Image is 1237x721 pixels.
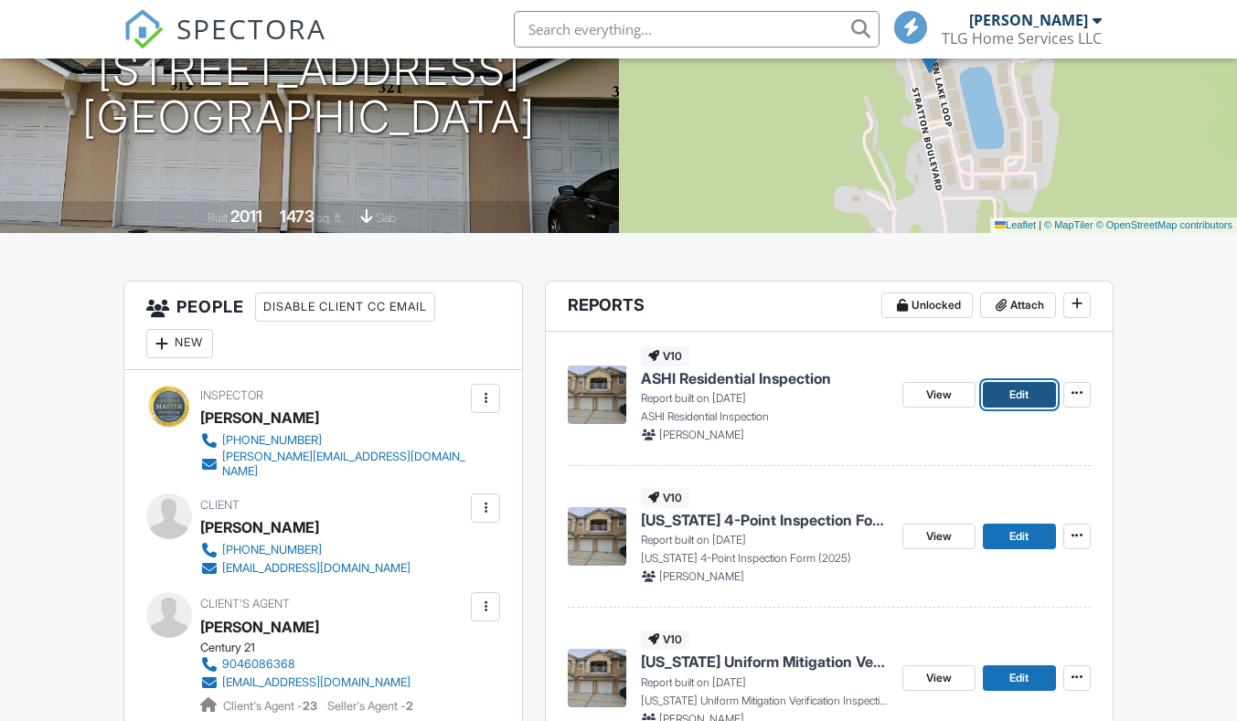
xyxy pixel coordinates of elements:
a: 9046086368 [200,655,411,673]
span: Seller's Agent - [327,699,413,713]
span: | [1039,219,1041,230]
div: Century 21 [200,641,425,655]
a: [EMAIL_ADDRESS][DOMAIN_NAME] [200,673,411,692]
div: 9046086368 [222,657,295,672]
h3: People [124,281,522,370]
div: [PHONE_NUMBER] [222,433,322,448]
strong: 2 [406,699,413,713]
a: [PERSON_NAME] [200,613,319,641]
strong: 23 [303,699,317,713]
div: [PERSON_NAME] [200,514,319,541]
div: [PERSON_NAME][EMAIL_ADDRESS][DOMAIN_NAME] [222,450,466,479]
span: Built [208,211,228,225]
div: New [146,329,213,358]
a: © MapTiler [1044,219,1093,230]
a: [PHONE_NUMBER] [200,541,411,559]
div: [PERSON_NAME] [200,404,319,431]
img: The Best Home Inspection Software - Spectora [123,9,164,49]
div: [PHONE_NUMBER] [222,543,322,557]
a: © OpenStreetMap contributors [1096,219,1232,230]
span: Client's Agent [200,597,290,610]
div: [PERSON_NAME] [969,11,1088,29]
span: Client [200,498,240,512]
a: Leaflet [995,219,1036,230]
span: Inspector [200,388,263,402]
a: [PERSON_NAME][EMAIL_ADDRESS][DOMAIN_NAME] [200,450,466,479]
div: 1473 [280,207,315,226]
div: [EMAIL_ADDRESS][DOMAIN_NAME] [222,561,411,576]
div: 2011 [230,207,262,226]
a: SPECTORA [123,25,326,63]
span: sq. ft. [317,211,343,225]
a: [EMAIL_ADDRESS][DOMAIN_NAME] [200,559,411,578]
div: TLG Home Services LLC [942,29,1102,48]
h1: [STREET_ADDRESS] [GEOGRAPHIC_DATA] [82,46,536,143]
span: slab [376,211,396,225]
div: Disable Client CC Email [255,292,435,322]
a: [PHONE_NUMBER] [200,431,466,450]
input: Search everything... [514,11,880,48]
span: Client's Agent - [223,699,320,713]
div: [EMAIL_ADDRESS][DOMAIN_NAME] [222,675,411,690]
span: SPECTORA [176,9,326,48]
